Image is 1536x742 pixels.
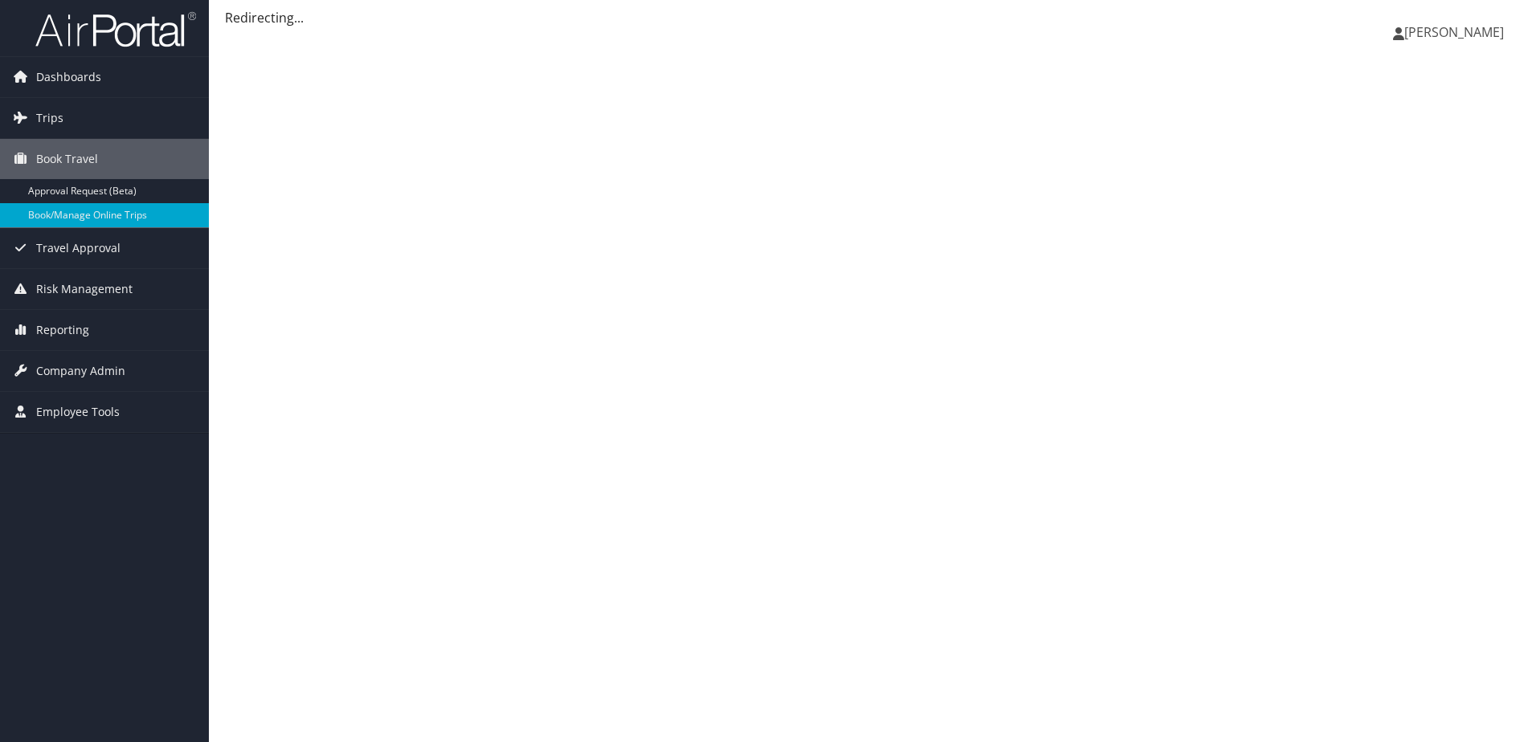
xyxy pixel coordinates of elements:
span: Risk Management [36,269,133,309]
span: [PERSON_NAME] [1404,23,1504,41]
span: Book Travel [36,139,98,179]
span: Reporting [36,310,89,350]
span: Dashboards [36,57,101,97]
div: Redirecting... [225,8,1520,27]
a: [PERSON_NAME] [1393,8,1520,56]
img: airportal-logo.png [35,10,196,48]
span: Employee Tools [36,392,120,432]
span: Travel Approval [36,228,121,268]
span: Company Admin [36,351,125,391]
span: Trips [36,98,63,138]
